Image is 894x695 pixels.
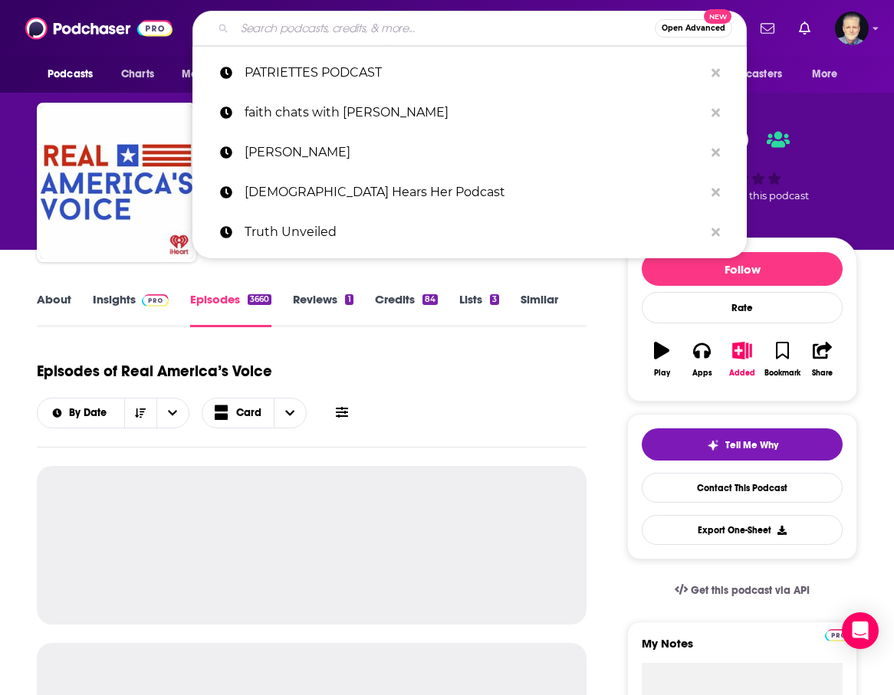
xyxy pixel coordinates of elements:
div: Apps [692,369,712,378]
button: Show profile menu [835,11,869,45]
div: Rate [642,292,843,323]
a: Show notifications dropdown [754,15,781,41]
span: More [812,64,838,85]
button: Added [722,332,762,387]
a: Reviews1 [293,292,353,327]
button: Bookmark [762,332,802,387]
span: By Date [69,408,112,418]
span: Logged in as JonesLiterary [835,11,869,45]
button: open menu [38,408,124,418]
button: Open AdvancedNew [655,19,732,38]
button: tell me why sparkleTell Me Why [642,428,843,461]
div: Open Intercom Messenger [842,612,879,649]
div: Added [729,369,755,378]
button: Sort Direction [124,398,156,428]
span: Card [236,408,261,418]
img: User Profile [835,11,869,45]
div: Bookmark [764,369,800,378]
img: Podchaser Pro [142,294,169,307]
div: 3 [490,294,499,305]
h2: Choose List sort [37,398,189,428]
button: Play [642,332,682,387]
span: Open Advanced [662,25,725,32]
a: About [37,292,71,327]
div: Share [812,369,833,378]
button: Share [803,332,843,387]
p: PATRIETTES PODCAST [245,53,704,93]
a: Similar [521,292,558,327]
input: Search podcasts, credits, & more... [235,16,655,41]
div: 84 [422,294,438,305]
button: Follow [642,252,843,286]
span: Monitoring [182,64,236,85]
a: Charts [111,60,163,89]
img: tell me why sparkle [707,439,719,451]
button: Choose View [202,398,307,428]
span: Tell Me Why [725,439,778,451]
span: Podcasts [48,64,93,85]
img: Real America’s Voice [40,106,193,259]
a: PATRIETTES PODCAST [192,53,747,93]
a: faith chats with [PERSON_NAME] [192,93,747,133]
img: Podchaser Pro [825,629,852,641]
span: rated this podcast [720,190,809,202]
p: God Hears Her Podcast [245,172,704,212]
img: Podchaser - Follow, Share and Rate Podcasts [25,14,173,43]
a: Pro website [825,627,852,641]
a: Show notifications dropdown [793,15,817,41]
a: [DEMOGRAPHIC_DATA] Hears Her Podcast [192,172,747,212]
a: Truth Unveiled [192,212,747,252]
p: faith chats with andrew brunet [245,93,704,133]
a: Get this podcast via API [662,572,822,609]
div: 3660 [248,294,271,305]
span: New [704,9,731,24]
span: Get this podcast via API [691,584,810,597]
h1: Episodes of Real America’s Voice [37,362,272,381]
div: Search podcasts, credits, & more... [192,11,747,46]
button: Export One-Sheet [642,515,843,545]
a: InsightsPodchaser Pro [93,292,169,327]
a: Lists3 [459,292,499,327]
label: My Notes [642,636,843,663]
span: Charts [121,64,154,85]
button: Apps [682,332,721,387]
a: Contact This Podcast [642,473,843,503]
button: open menu [171,60,256,89]
a: [PERSON_NAME] [192,133,747,172]
a: Episodes3660 [190,292,271,327]
div: Play [654,369,670,378]
div: 1 [345,294,353,305]
a: Credits84 [375,292,438,327]
button: open menu [156,398,189,428]
button: open menu [37,60,113,89]
p: Truth Unveiled [245,212,704,252]
p: andrew brunet [245,133,704,172]
button: open menu [698,60,804,89]
button: open menu [801,60,857,89]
